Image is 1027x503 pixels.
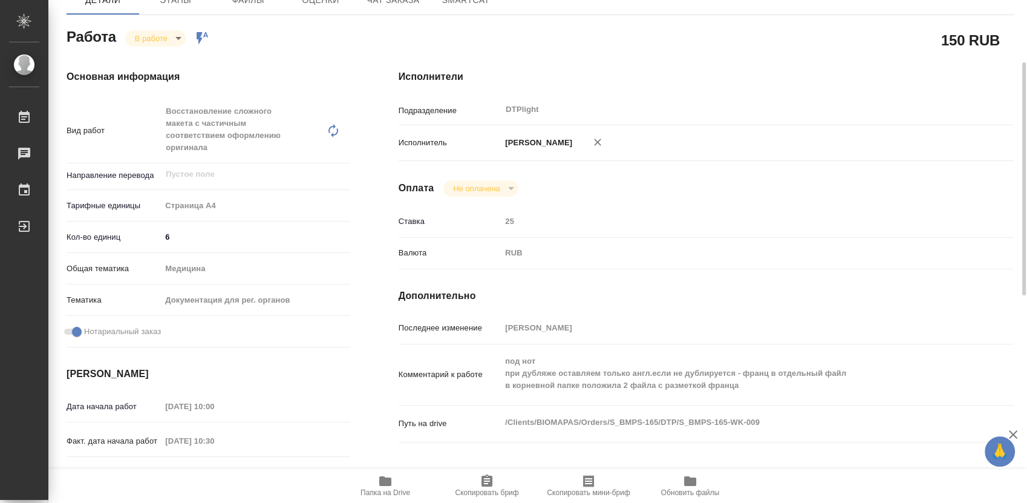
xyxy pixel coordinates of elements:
div: RUB [501,243,962,263]
input: Пустое поле [165,167,321,182]
span: Папка на Drive [360,488,410,497]
p: Вид работ [67,125,161,137]
p: Подразделение [399,105,501,117]
p: Срок завершения работ [67,467,161,479]
div: В работе [443,180,518,197]
p: Тематика [67,294,161,306]
span: Обновить файлы [661,488,720,497]
input: Пустое поле [161,398,267,415]
h2: 150 RUB [941,30,1000,50]
p: Дата начала работ [67,401,161,413]
button: Папка на Drive [334,469,436,503]
p: Валюта [399,247,501,259]
button: Скопировать мини-бриф [538,469,639,503]
p: Направление перевода [67,169,161,182]
button: Скопировать бриф [436,469,538,503]
div: Документация для рег. органов [161,290,350,311]
button: Не оплачена [449,183,503,194]
input: Пустое поле [161,432,267,450]
textarea: /Clients/BIOMAPAS/Orders/S_BMPS-165/DTP/S_BMPS-165-WK-009 [501,412,962,433]
span: 🙏 [990,439,1010,464]
h4: Оплата [399,181,434,196]
p: Путь на drive [399,418,501,430]
h4: Основная информация [67,70,350,84]
div: Страница А4 [161,196,350,216]
span: Скопировать мини-бриф [547,488,630,497]
input: Пустое поле [501,212,962,230]
p: Кол-во единиц [67,231,161,243]
h2: Работа [67,25,116,47]
input: ✎ Введи что-нибудь [161,228,350,246]
h4: Дополнительно [399,289,1014,303]
h4: [PERSON_NAME] [67,367,350,381]
p: Исполнитель [399,137,501,149]
p: Комментарий к работе [399,369,501,381]
div: Медицина [161,258,350,279]
p: Факт. дата начала работ [67,435,161,447]
button: 🙏 [985,436,1015,467]
textarea: под нот при дубляже оставляем только англ.если не дублируется - франц в отдельный файл в корневно... [501,351,962,396]
h4: Исполнители [399,70,1014,84]
p: Общая тематика [67,263,161,275]
button: Удалить исполнителя [584,129,611,156]
input: Пустое поле [161,464,267,481]
div: В работе [125,30,186,47]
button: В работе [131,33,171,44]
p: [PERSON_NAME] [501,137,572,149]
p: Последнее изменение [399,322,501,334]
span: Скопировать бриф [455,488,518,497]
button: Обновить файлы [639,469,741,503]
p: Ставка [399,215,501,228]
input: Пустое поле [501,319,962,337]
span: Нотариальный заказ [84,326,161,338]
p: Тарифные единицы [67,200,161,212]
